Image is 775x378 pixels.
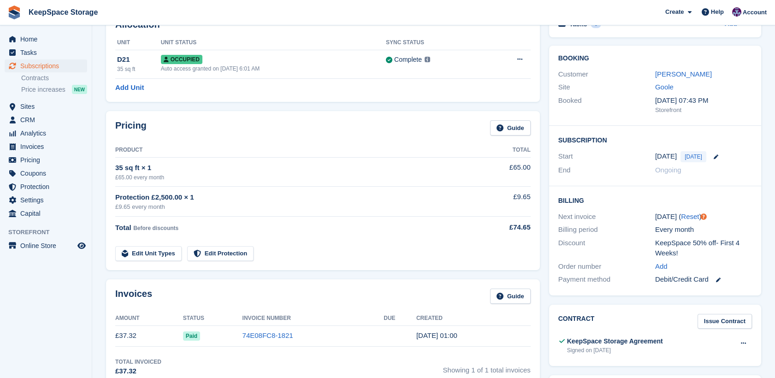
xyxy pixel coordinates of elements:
span: Before discounts [133,225,178,231]
div: Booked [558,95,655,115]
td: £9.65 [475,187,530,217]
div: NEW [72,85,87,94]
div: £9.65 every month [115,202,475,212]
div: Every month [655,224,752,235]
div: Storefront [655,106,752,115]
a: Price increases NEW [21,84,87,94]
div: [DATE] ( ) [655,212,752,222]
time: 2025-09-24 00:00:22 UTC [416,331,457,339]
time: 2025-09-24 00:00:00 UTC [655,151,677,162]
span: Occupied [161,55,202,64]
h2: Contract [558,314,595,329]
span: Home [20,33,76,46]
a: Edit Protection [187,246,254,261]
div: D21 [117,54,161,65]
a: 74E08FC8-1821 [243,331,293,339]
span: Account [743,8,767,17]
span: Capital [20,207,76,220]
div: Customer [558,69,655,80]
span: Coupons [20,167,76,180]
span: Settings [20,194,76,207]
span: Protection [20,180,76,193]
span: Ongoing [655,166,681,174]
a: menu [5,113,87,126]
span: Sites [20,100,76,113]
span: Online Store [20,239,76,252]
a: Guide [490,289,531,304]
span: Subscriptions [20,59,76,72]
div: Total Invoiced [115,358,161,366]
div: KeepSpace 50% off- First 4 Weeks! [655,238,752,259]
span: [DATE] [680,151,706,162]
a: menu [5,207,87,220]
h2: Subscription [558,135,752,144]
div: Payment method [558,274,655,285]
a: menu [5,46,87,59]
th: Due [384,311,416,326]
div: Order number [558,261,655,272]
div: Billing period [558,224,655,235]
a: [PERSON_NAME] [655,70,712,78]
th: Sync Status [386,35,486,50]
h2: Invoices [115,289,152,304]
th: Invoice Number [243,311,384,326]
th: Unit Status [161,35,386,50]
span: Help [711,7,724,17]
span: Paid [183,331,200,341]
span: Create [665,7,684,17]
h2: Billing [558,195,752,205]
a: Goole [655,83,674,91]
img: Charlotte Jobling [732,7,741,17]
a: Edit Unit Types [115,246,182,261]
a: KeepSpace Storage [25,5,101,20]
a: Contracts [21,74,87,83]
a: menu [5,180,87,193]
a: menu [5,154,87,166]
a: Issue Contract [698,314,752,329]
th: Created [416,311,531,326]
a: Preview store [76,240,87,251]
div: End [558,165,655,176]
div: Next invoice [558,212,655,222]
div: Discount [558,238,655,259]
td: £37.32 [115,325,183,346]
a: menu [5,59,87,72]
a: menu [5,33,87,46]
div: Protection £2,500.00 × 1 [115,192,475,203]
td: £65.00 [475,157,530,186]
div: £65.00 every month [115,173,475,182]
h2: Booking [558,55,752,62]
span: Storefront [8,228,92,237]
th: Unit [115,35,161,50]
h2: Pricing [115,120,147,136]
a: menu [5,194,87,207]
span: Total [115,224,131,231]
a: menu [5,127,87,140]
div: 35 sq ft [117,65,161,73]
span: Price increases [21,85,65,94]
div: 35 sq ft × 1 [115,163,475,173]
a: Guide [490,120,531,136]
span: Tasks [20,46,76,59]
a: Add Unit [115,83,144,93]
div: Complete [394,55,422,65]
a: Add [655,261,668,272]
img: stora-icon-8386f47178a22dfd0bd8f6a31ec36ba5ce8667c1dd55bd0f319d3a0aa187defe.svg [7,6,21,19]
a: menu [5,167,87,180]
div: Signed on [DATE] [567,346,663,354]
div: £74.65 [475,222,530,233]
span: Invoices [20,140,76,153]
div: Site [558,82,655,93]
a: Reset [681,213,699,220]
a: menu [5,239,87,252]
span: Analytics [20,127,76,140]
a: menu [5,100,87,113]
span: Showing 1 of 1 total invoices [443,358,531,377]
a: menu [5,140,87,153]
div: Debit/Credit Card [655,274,752,285]
div: Tooltip anchor [699,213,708,221]
div: [DATE] 07:43 PM [655,95,752,106]
div: £37.32 [115,366,161,377]
div: KeepSpace Storage Agreement [567,337,663,346]
th: Amount [115,311,183,326]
